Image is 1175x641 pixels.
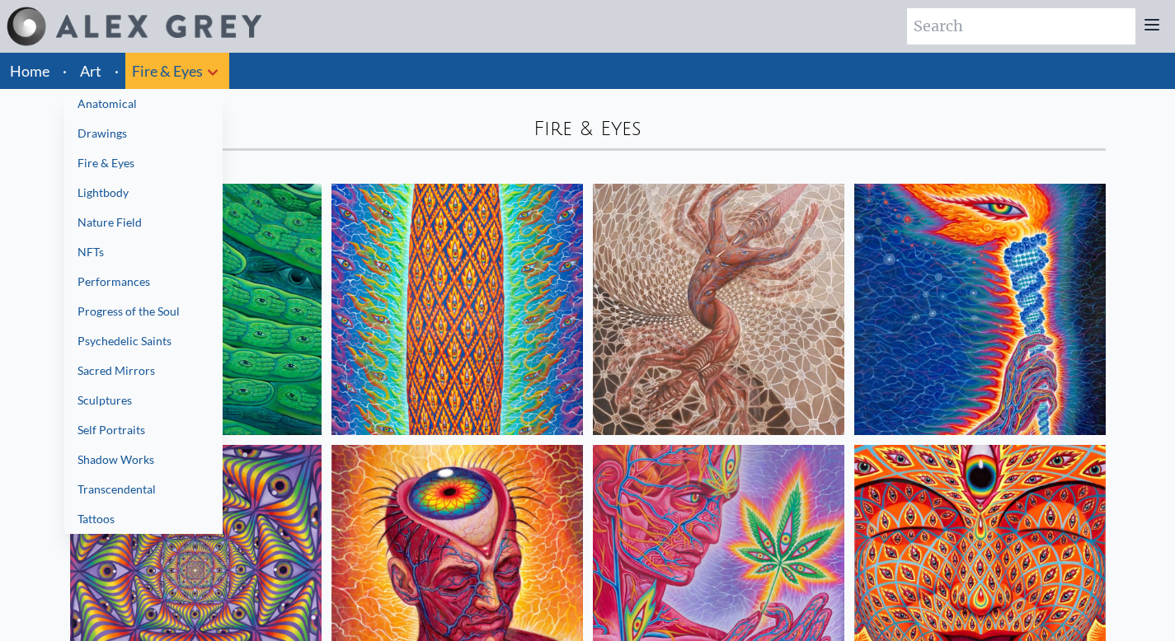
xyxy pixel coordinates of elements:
a: Tattoos [64,504,223,534]
a: Sculptures [64,386,223,415]
a: Sacred Mirrors [64,356,223,386]
a: Progress of the Soul [64,297,223,326]
a: Shadow Works [64,445,223,475]
a: Performances [64,267,223,297]
a: NFTs [64,237,223,267]
a: Fire & Eyes [64,148,223,178]
a: Drawings [64,119,223,148]
a: Psychedelic Saints [64,326,223,356]
a: Nature Field [64,208,223,237]
a: Self Portraits [64,415,223,445]
a: Anatomical [64,89,223,119]
a: Lightbody [64,178,223,208]
a: Transcendental [64,475,223,504]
